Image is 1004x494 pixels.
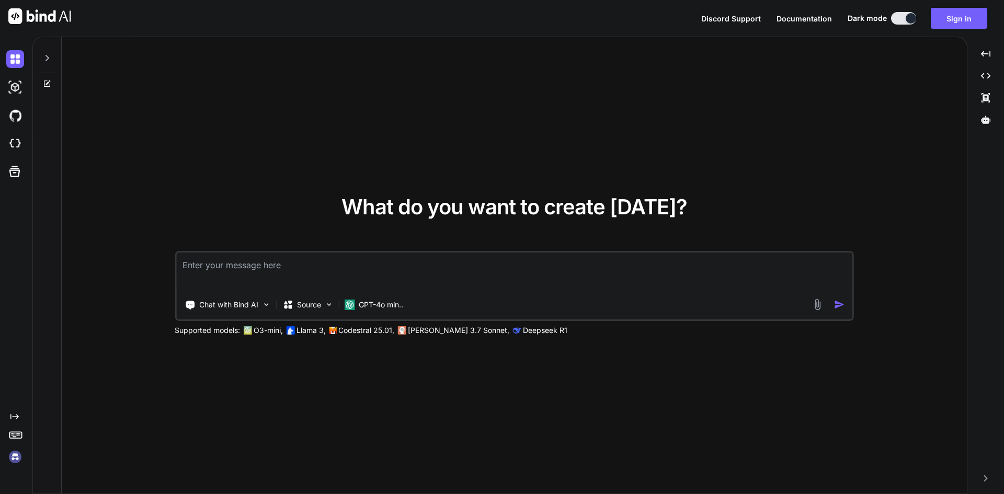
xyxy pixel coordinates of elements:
p: O3-mini, [254,325,283,336]
img: signin [6,448,24,466]
p: Source [297,300,321,310]
p: Chat with Bind AI [199,300,258,310]
button: Discord Support [701,13,761,24]
img: Mistral-AI [329,327,336,334]
p: Llama 3, [296,325,326,336]
img: Pick Models [324,300,333,309]
span: Documentation [777,14,832,23]
button: Documentation [777,13,832,24]
button: Sign in [931,8,987,29]
img: claude [512,326,521,335]
p: GPT-4o min.. [359,300,403,310]
p: [PERSON_NAME] 3.7 Sonnet, [408,325,509,336]
span: Dark mode [848,13,887,24]
img: Pick Tools [261,300,270,309]
p: Codestral 25.01, [338,325,394,336]
span: Discord Support [701,14,761,23]
p: Deepseek R1 [523,325,567,336]
p: Supported models: [175,325,240,336]
img: GPT-4o mini [344,300,355,310]
img: attachment [812,298,824,311]
span: What do you want to create [DATE]? [341,194,687,220]
img: GPT-4 [243,326,252,335]
img: darkAi-studio [6,78,24,96]
img: cloudideIcon [6,135,24,153]
img: githubDark [6,107,24,124]
img: icon [834,299,845,310]
img: Llama2 [286,326,294,335]
img: claude [397,326,406,335]
img: darkChat [6,50,24,68]
img: Bind AI [8,8,71,24]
